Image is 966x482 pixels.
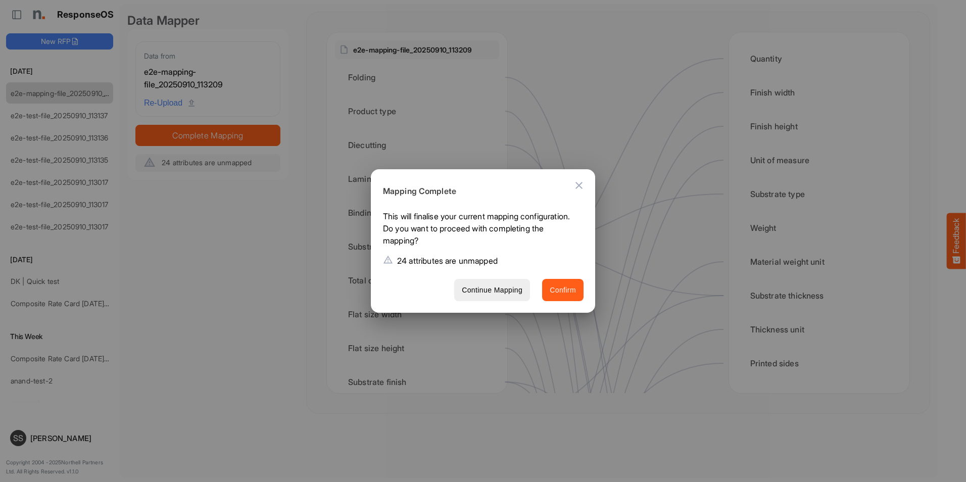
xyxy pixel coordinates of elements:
[542,279,584,302] button: Confirm
[567,173,591,198] button: Close dialog
[383,185,575,198] h6: Mapping Complete
[383,210,575,251] p: This will finalise your current mapping configuration. Do you want to proceed with completing the...
[462,284,522,297] span: Continue Mapping
[550,284,576,297] span: Confirm
[397,255,498,267] p: 24 attributes are unmapped
[454,279,530,302] button: Continue Mapping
